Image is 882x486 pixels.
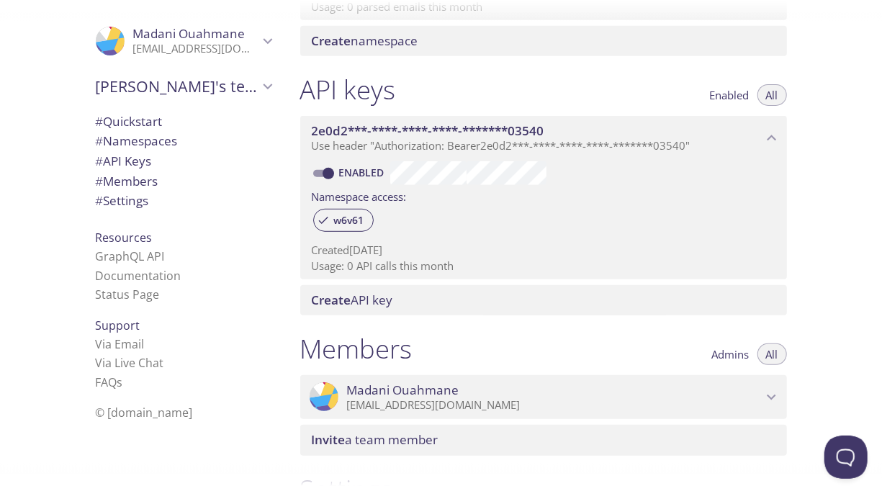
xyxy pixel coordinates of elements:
[312,431,346,448] span: Invite
[347,398,762,413] p: [EMAIL_ADDRESS][DOMAIN_NAME]
[84,191,283,211] div: Team Settings
[300,73,396,106] h1: API keys
[84,68,283,105] div: Madani's team
[96,318,140,333] span: Support
[312,32,418,49] span: namespace
[757,84,787,106] button: All
[300,285,787,315] div: Create API Key
[757,343,787,365] button: All
[701,84,758,106] button: Enabled
[84,171,283,192] div: Members
[84,112,283,132] div: Quickstart
[300,425,787,455] div: Invite a team member
[96,113,104,130] span: #
[312,258,775,274] p: Usage: 0 API calls this month
[96,405,193,420] span: © [DOMAIN_NAME]
[96,336,145,352] a: Via Email
[96,76,258,96] span: [PERSON_NAME]'s team
[300,375,787,420] div: Madani Ouahmane
[96,355,164,371] a: Via Live Chat
[312,32,351,49] span: Create
[312,292,351,308] span: Create
[312,292,393,308] span: API key
[96,248,165,264] a: GraphQL API
[300,26,787,56] div: Create namespace
[84,151,283,171] div: API Keys
[96,374,123,390] a: FAQ
[313,209,374,232] div: w6v61
[347,382,459,398] span: Madani Ouahmane
[300,333,413,365] h1: Members
[325,214,373,227] span: w6v61
[96,132,178,149] span: Namespaces
[96,153,152,169] span: API Keys
[96,192,149,209] span: Settings
[312,431,438,448] span: a team member
[96,113,163,130] span: Quickstart
[133,25,246,42] span: Madani Ouahmane
[312,243,775,258] p: Created [DATE]
[96,268,181,284] a: Documentation
[84,131,283,151] div: Namespaces
[84,17,283,65] div: Madani Ouahmane
[337,166,390,179] a: Enabled
[96,132,104,149] span: #
[96,287,160,302] a: Status Page
[96,192,104,209] span: #
[824,436,868,479] iframe: Help Scout Beacon - Open
[117,374,123,390] span: s
[96,230,153,246] span: Resources
[703,343,758,365] button: Admins
[96,153,104,169] span: #
[133,42,258,56] p: [EMAIL_ADDRESS][DOMAIN_NAME]
[96,173,158,189] span: Members
[312,185,407,206] label: Namespace access:
[96,173,104,189] span: #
